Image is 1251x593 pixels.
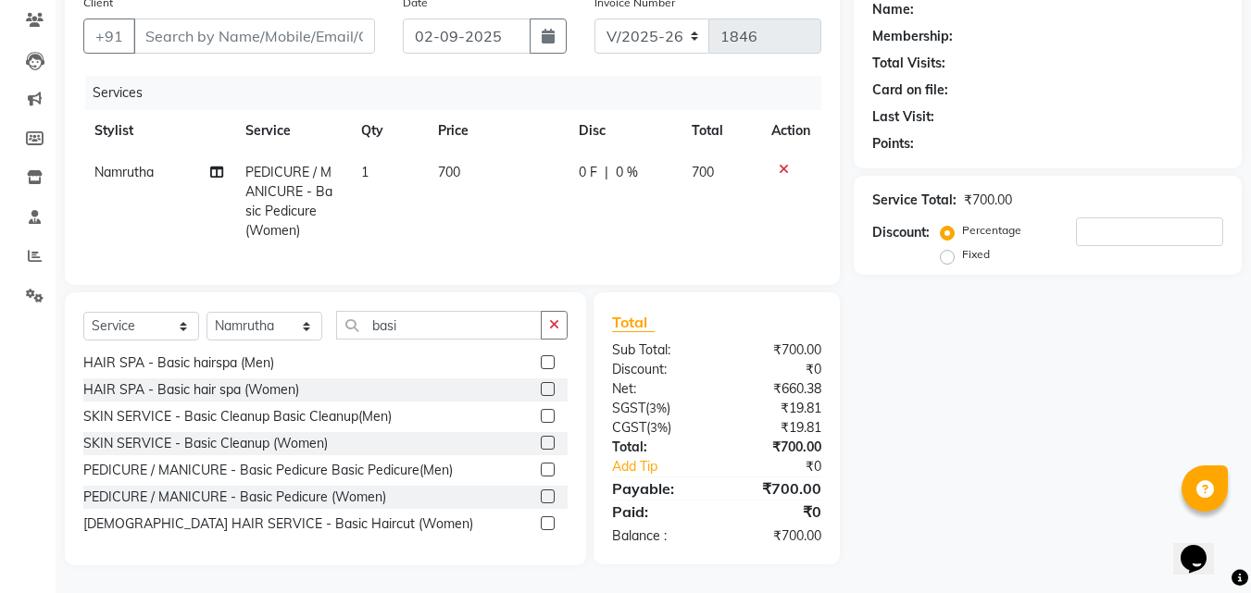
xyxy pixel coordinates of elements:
[872,134,914,154] div: Points:
[568,110,681,152] th: Disc
[83,353,274,373] div: HAIR SPA - Basic hairspa (Men)
[598,457,736,476] a: Add Tip
[872,80,948,100] div: Card on file:
[234,110,350,152] th: Service
[598,379,717,399] div: Net:
[692,164,714,180] span: 700
[616,163,638,182] span: 0 %
[717,418,835,438] div: ₹19.81
[872,191,957,210] div: Service Total:
[717,399,835,418] div: ₹19.81
[717,360,835,379] div: ₹0
[598,477,717,500] div: Payable:
[649,401,667,415] span: 3%
[579,163,597,182] span: 0 F
[85,76,835,110] div: Services
[361,164,369,180] span: 1
[650,420,668,435] span: 3%
[83,19,135,54] button: +91
[717,340,835,360] div: ₹700.00
[872,27,953,46] div: Membership:
[872,54,945,73] div: Total Visits:
[133,19,375,54] input: Search by Name/Mobile/Email/Code
[598,418,717,438] div: ( )
[83,514,473,534] div: [DEMOGRAPHIC_DATA] HAIR SERVICE - Basic Haircut (Women)
[83,488,386,507] div: PEDICURE / MANICURE - Basic Pedicure (Women)
[598,399,717,418] div: ( )
[717,500,835,523] div: ₹0
[598,526,717,546] div: Balance :
[598,340,717,360] div: Sub Total:
[717,526,835,546] div: ₹700.00
[598,438,717,457] div: Total:
[717,379,835,399] div: ₹660.38
[245,164,332,239] span: PEDICURE / MANICURE - Basic Pedicure (Women)
[962,222,1021,239] label: Percentage
[737,457,836,476] div: ₹0
[605,163,608,182] span: |
[83,380,299,400] div: HAIR SPA - Basic hair spa (Women)
[1173,519,1232,574] iframe: chat widget
[872,107,934,127] div: Last Visit:
[350,110,427,152] th: Qty
[962,246,990,263] label: Fixed
[427,110,569,152] th: Price
[83,407,392,426] div: SKIN SERVICE - Basic Cleanup Basic Cleanup(Men)
[598,500,717,523] div: Paid:
[612,400,645,416] span: SGST
[964,191,1012,210] div: ₹700.00
[598,360,717,379] div: Discount:
[438,164,460,180] span: 700
[612,419,646,436] span: CGST
[717,438,835,457] div: ₹700.00
[612,313,655,332] span: Total
[83,110,234,152] th: Stylist
[83,434,328,453] div: SKIN SERVICE - Basic Cleanup (Women)
[681,110,760,152] th: Total
[760,110,821,152] th: Action
[872,223,930,242] div: Discount:
[83,461,453,480] div: PEDICURE / MANICURE - Basic Pedicure Basic Pedicure(Men)
[336,311,542,340] input: Search or Scan
[717,477,835,500] div: ₹700.00
[94,164,154,180] span: Namrutha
